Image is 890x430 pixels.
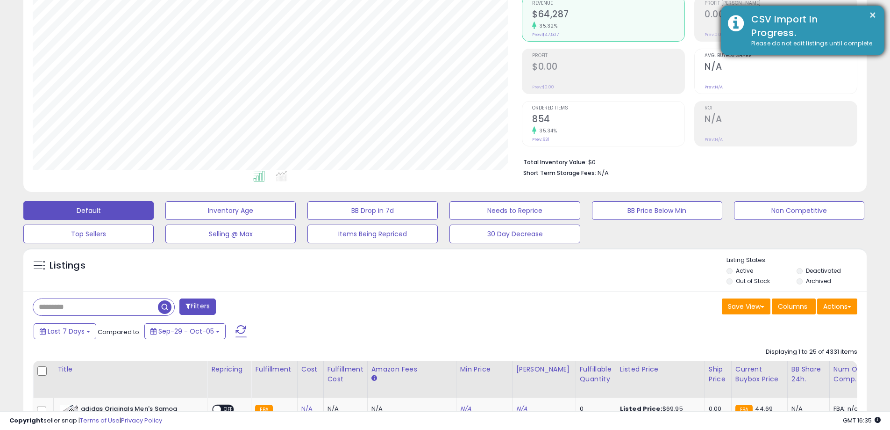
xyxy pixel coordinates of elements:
[736,277,770,285] label: Out of Stock
[449,201,580,220] button: Needs to Reprice
[211,364,247,374] div: Repricing
[532,106,684,111] span: Ordered Items
[255,364,293,374] div: Fulfillment
[371,364,452,374] div: Amazon Fees
[34,323,96,339] button: Last 7 Days
[766,348,857,357] div: Displaying 1 to 25 of 4331 items
[536,127,557,134] small: 35.34%
[158,327,214,336] span: Sep-29 - Oct-05
[523,158,587,166] b: Total Inventory Value:
[736,267,753,275] label: Active
[23,225,154,243] button: Top Sellers
[843,416,881,425] span: 2025-10-13 16:35 GMT
[165,225,296,243] button: Selling @ Max
[817,299,857,314] button: Actions
[144,323,226,339] button: Sep-29 - Oct-05
[98,328,141,336] span: Compared to:
[705,9,857,22] h2: 0.00%
[709,364,727,384] div: Ship Price
[460,364,508,374] div: Min Price
[121,416,162,425] a: Privacy Policy
[744,39,877,48] div: Please do not edit listings until complete.
[705,1,857,6] span: Profit [PERSON_NAME]
[705,84,723,90] small: Prev: N/A
[179,299,216,315] button: Filters
[532,137,549,142] small: Prev: 631
[598,168,609,177] span: N/A
[532,61,684,74] h2: $0.00
[23,201,154,220] button: Default
[9,416,162,425] div: seller snap | |
[523,156,850,167] li: $0
[580,364,612,384] div: Fulfillable Quantity
[726,256,867,265] p: Listing States:
[772,299,816,314] button: Columns
[735,364,783,384] div: Current Buybox Price
[532,9,684,22] h2: $64,287
[523,169,596,177] b: Short Term Storage Fees:
[9,416,43,425] strong: Copyright
[48,327,85,336] span: Last 7 Days
[705,106,857,111] span: ROI
[532,1,684,6] span: Revenue
[620,364,701,374] div: Listed Price
[449,225,580,243] button: 30 Day Decrease
[516,364,572,374] div: [PERSON_NAME]
[869,9,876,21] button: ×
[791,364,826,384] div: BB Share 24h.
[532,53,684,58] span: Profit
[165,201,296,220] button: Inventory Age
[833,364,868,384] div: Num of Comp.
[734,201,864,220] button: Non Competitive
[705,32,727,37] small: Prev: 0.00%
[705,137,723,142] small: Prev: N/A
[80,416,120,425] a: Terms of Use
[806,277,831,285] label: Archived
[307,201,438,220] button: BB Drop in 7d
[50,259,85,272] h5: Listings
[806,267,841,275] label: Deactivated
[371,374,377,383] small: Amazon Fees.
[532,114,684,126] h2: 854
[532,32,559,37] small: Prev: $47,507
[301,364,320,374] div: Cost
[328,364,363,384] div: Fulfillment Cost
[532,84,554,90] small: Prev: $0.00
[778,302,807,311] span: Columns
[705,61,857,74] h2: N/A
[705,53,857,58] span: Avg. Buybox Share
[744,13,877,39] div: CSV Import In Progress.
[536,22,557,29] small: 35.32%
[57,364,203,374] div: Title
[592,201,722,220] button: BB Price Below Min
[705,114,857,126] h2: N/A
[307,225,438,243] button: Items Being Repriced
[722,299,770,314] button: Save View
